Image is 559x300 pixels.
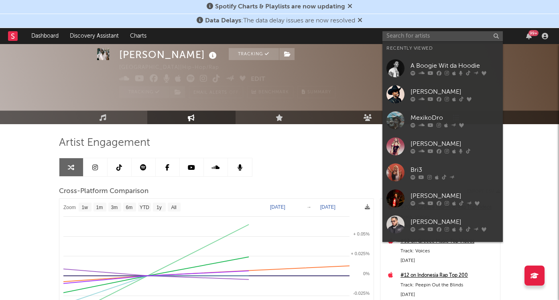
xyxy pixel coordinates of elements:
input: Search for artists [382,31,503,41]
a: [PERSON_NAME] [382,185,503,211]
text: 1w [81,205,88,210]
button: Tracking [229,48,279,60]
a: [PERSON_NAME] [382,211,503,238]
span: Artist Engagement [59,138,150,148]
div: 99 + [529,30,539,36]
text: 1m [96,205,103,210]
text: YTD [139,205,149,210]
div: [PERSON_NAME] [411,87,499,97]
text: [DATE] [270,204,285,210]
a: [PERSON_NAME] [382,133,503,159]
button: Tracking [119,86,169,98]
a: #12 on Indonesia Rap Top 200 [400,271,496,280]
div: Track: Voices [400,246,496,256]
text: Zoom [63,205,76,210]
span: Benchmark [258,88,289,97]
text: 6m [126,205,132,210]
div: A Boogie Wit da Hoodie [411,61,499,70]
a: Dashboard [26,28,64,44]
span: Summary [307,90,331,95]
div: [DATE] [400,256,496,266]
text: -0.025% [353,291,370,296]
text: + 0.05% [353,232,370,236]
button: 99+ [526,33,532,39]
a: MexikoDro [382,107,503,133]
div: Track: Peepin Out the Blinds [400,280,496,290]
span: Spotify Charts & Playlists are now updating [215,4,345,10]
a: Bri3 [382,159,503,185]
a: Benchmark [247,86,293,98]
button: Email AlertsOff [189,86,243,98]
a: Discovery Assistant [64,28,124,44]
em: Off [229,91,239,95]
div: [DATE] [400,290,496,300]
div: [PERSON_NAME] [411,217,499,227]
div: [PERSON_NAME] [119,48,219,61]
a: A Boogie Wit da Hoodie [382,55,503,81]
a: Charts [124,28,152,44]
text: 0% [363,271,370,276]
div: [PERSON_NAME] [411,139,499,149]
a: [PERSON_NAME] [382,81,503,107]
span: Dismiss [358,18,362,24]
text: [DATE] [320,204,335,210]
div: [GEOGRAPHIC_DATA] | Hip-Hop/Rap [119,63,228,72]
div: MexikoDro [411,113,499,123]
div: [PERSON_NAME] [411,191,499,201]
div: Bri3 [411,165,499,175]
span: : The data delay issues are now resolved [205,18,355,24]
span: Dismiss [348,4,352,10]
text: 3m [111,205,118,210]
button: Summary [297,86,335,98]
span: Data Delays [205,18,241,24]
div: Recently Viewed [386,44,499,53]
text: + 0.025% [351,251,370,256]
text: 1y [157,205,162,210]
text: → [307,204,311,210]
span: Cross-Platform Comparison [59,187,148,196]
button: Edit [251,74,265,85]
text: All [171,205,176,210]
a: Bankroll Ni [382,238,503,264]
